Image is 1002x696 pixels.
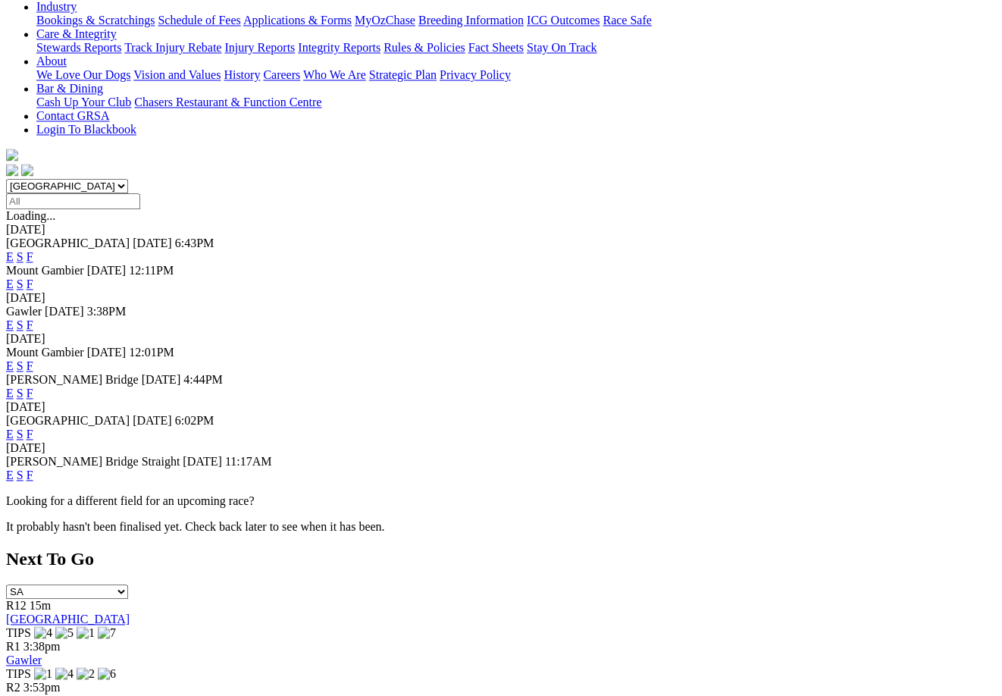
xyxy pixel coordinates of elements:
a: Login To Blackbook [36,123,136,136]
span: R1 [6,640,20,653]
h2: Next To Go [6,549,996,569]
div: Industry [36,14,996,27]
a: Applications & Forms [243,14,352,27]
a: Fact Sheets [468,41,524,54]
span: [GEOGRAPHIC_DATA] [6,237,130,249]
span: 3:38pm [23,640,61,653]
span: 3:38PM [87,305,127,318]
a: Breeding Information [418,14,524,27]
a: F [27,428,33,440]
a: Track Injury Rebate [124,41,221,54]
a: History [224,68,260,81]
img: 2 [77,667,95,681]
span: Loading... [6,209,55,222]
a: S [17,469,23,481]
div: About [36,68,996,82]
a: S [17,318,23,331]
img: 5 [55,626,74,640]
a: ICG Outcomes [527,14,600,27]
img: twitter.svg [21,164,33,176]
a: E [6,250,14,263]
a: E [6,318,14,331]
span: 6:43PM [175,237,214,249]
span: Mount Gambier [6,264,84,277]
div: [DATE] [6,332,996,346]
span: Gawler [6,305,42,318]
span: [PERSON_NAME] Bridge [6,373,139,386]
a: F [27,387,33,400]
a: Cash Up Your Club [36,96,131,108]
span: 12:11PM [129,264,174,277]
img: logo-grsa-white.png [6,149,18,161]
span: [DATE] [133,414,172,427]
span: TIPS [6,626,31,639]
span: [DATE] [183,455,222,468]
div: [DATE] [6,291,996,305]
a: Integrity Reports [298,41,380,54]
a: Gawler [6,654,42,666]
a: S [17,387,23,400]
a: Strategic Plan [369,68,437,81]
div: [DATE] [6,400,996,414]
a: Stay On Track [527,41,597,54]
span: 11:17AM [225,455,272,468]
a: S [17,359,23,372]
a: S [17,428,23,440]
a: Bookings & Scratchings [36,14,155,27]
a: Contact GRSA [36,109,109,122]
span: 3:53pm [23,681,61,694]
a: E [6,469,14,481]
a: Injury Reports [224,41,295,54]
span: [DATE] [142,373,181,386]
img: facebook.svg [6,164,18,176]
a: E [6,359,14,372]
img: 1 [77,626,95,640]
img: 4 [34,626,52,640]
a: Schedule of Fees [158,14,240,27]
input: Select date [6,193,140,209]
a: F [27,250,33,263]
a: S [17,277,23,290]
span: [PERSON_NAME] Bridge Straight [6,455,180,468]
div: Care & Integrity [36,41,996,55]
span: Mount Gambier [6,346,84,359]
span: 12:01PM [129,346,174,359]
a: About [36,55,67,67]
a: F [27,318,33,331]
span: [DATE] [87,346,127,359]
a: E [6,387,14,400]
a: Rules & Policies [384,41,465,54]
a: Privacy Policy [440,68,511,81]
a: Care & Integrity [36,27,117,40]
a: Careers [263,68,300,81]
a: S [17,250,23,263]
a: E [6,277,14,290]
a: Vision and Values [133,68,221,81]
img: 4 [55,667,74,681]
span: 15m [30,599,51,612]
span: [DATE] [45,305,84,318]
a: [GEOGRAPHIC_DATA] [6,613,130,625]
img: 1 [34,667,52,681]
span: [GEOGRAPHIC_DATA] [6,414,130,427]
a: Race Safe [603,14,651,27]
a: Bar & Dining [36,82,103,95]
span: R2 [6,681,20,694]
div: [DATE] [6,223,996,237]
a: F [27,469,33,481]
a: E [6,428,14,440]
a: We Love Our Dogs [36,68,130,81]
span: R12 [6,599,27,612]
div: Bar & Dining [36,96,996,109]
span: 6:02PM [175,414,214,427]
a: Chasers Restaurant & Function Centre [134,96,321,108]
span: 4:44PM [183,373,223,386]
a: Who We Are [303,68,366,81]
span: TIPS [6,667,31,680]
a: F [27,359,33,372]
span: [DATE] [87,264,127,277]
p: Looking for a different field for an upcoming race? [6,494,996,508]
img: 6 [98,667,116,681]
img: 7 [98,626,116,640]
div: [DATE] [6,441,996,455]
